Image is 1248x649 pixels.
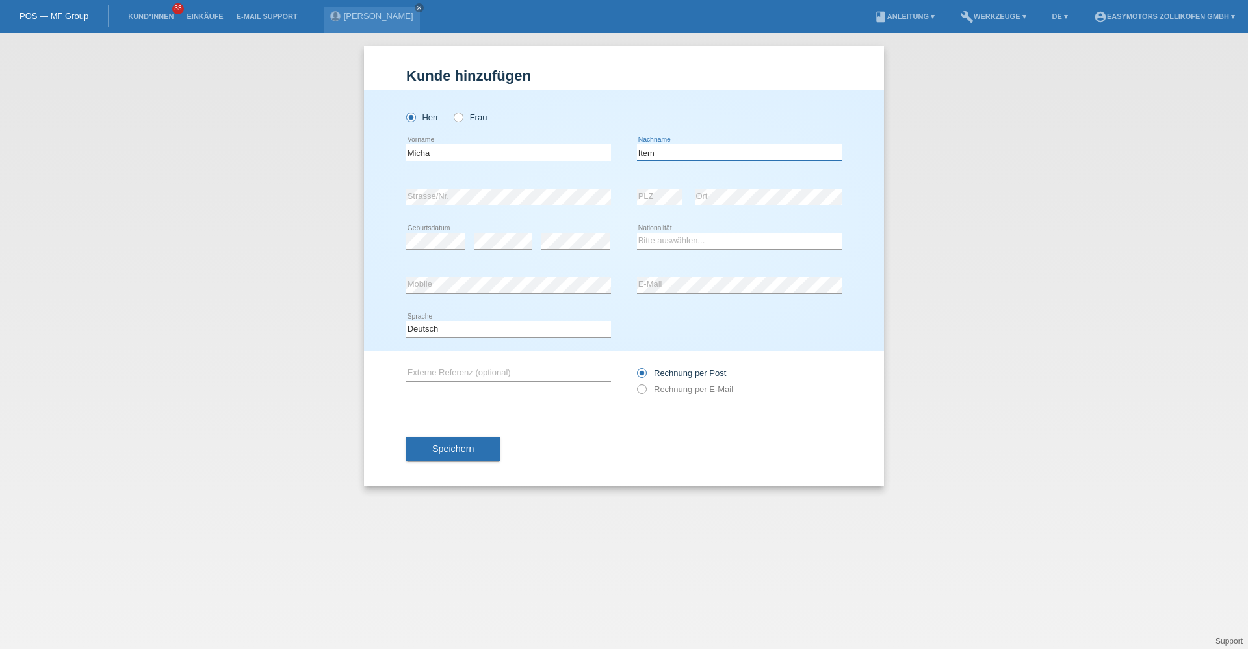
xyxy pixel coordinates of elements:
[1094,10,1107,23] i: account_circle
[415,3,424,12] a: close
[637,384,645,401] input: Rechnung per E-Mail
[406,113,439,122] label: Herr
[637,368,726,378] label: Rechnung per Post
[454,113,487,122] label: Frau
[344,11,413,21] a: [PERSON_NAME]
[954,12,1033,20] a: buildWerkzeuge ▾
[19,11,88,21] a: POS — MF Group
[406,113,415,121] input: Herr
[1215,637,1243,646] a: Support
[874,10,887,23] i: book
[180,12,229,20] a: Einkäufe
[406,437,500,462] button: Speichern
[172,3,184,14] span: 33
[637,368,645,384] input: Rechnung per Post
[230,12,304,20] a: E-Mail Support
[432,444,474,454] span: Speichern
[122,12,180,20] a: Kund*innen
[1046,12,1074,20] a: DE ▾
[1087,12,1241,20] a: account_circleEasymotors Zollikofen GmbH ▾
[454,113,462,121] input: Frau
[868,12,941,20] a: bookAnleitung ▾
[961,10,974,23] i: build
[416,5,422,11] i: close
[406,68,842,84] h1: Kunde hinzufügen
[637,384,733,394] label: Rechnung per E-Mail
